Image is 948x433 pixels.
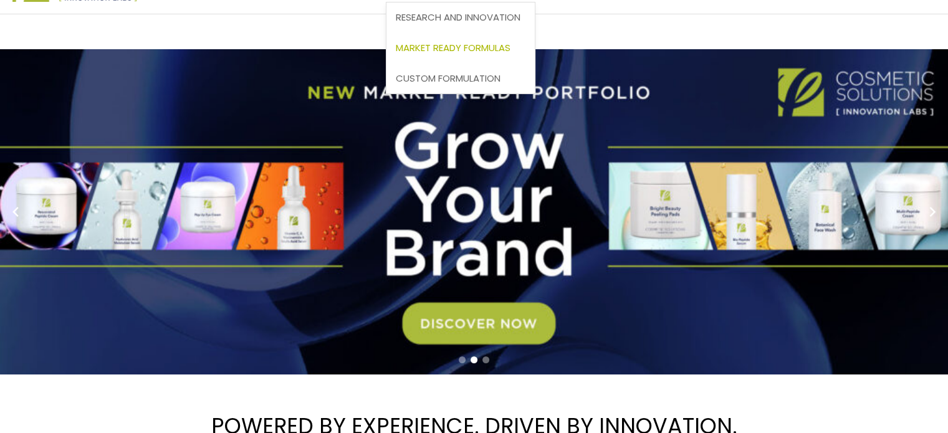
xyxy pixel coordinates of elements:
span: Research and Innovation [396,11,520,24]
button: Next slide [923,202,942,221]
a: Market Ready Formulas [386,33,535,64]
span: Go to slide 2 [471,356,477,363]
span: Custom Formulation [396,72,500,85]
span: Go to slide 1 [459,356,466,363]
span: Market Ready Formulas [396,41,510,54]
a: Custom Formulation [386,63,535,93]
span: Go to slide 3 [482,356,489,363]
a: Research and Innovation [386,2,535,33]
button: Previous slide [6,202,25,221]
